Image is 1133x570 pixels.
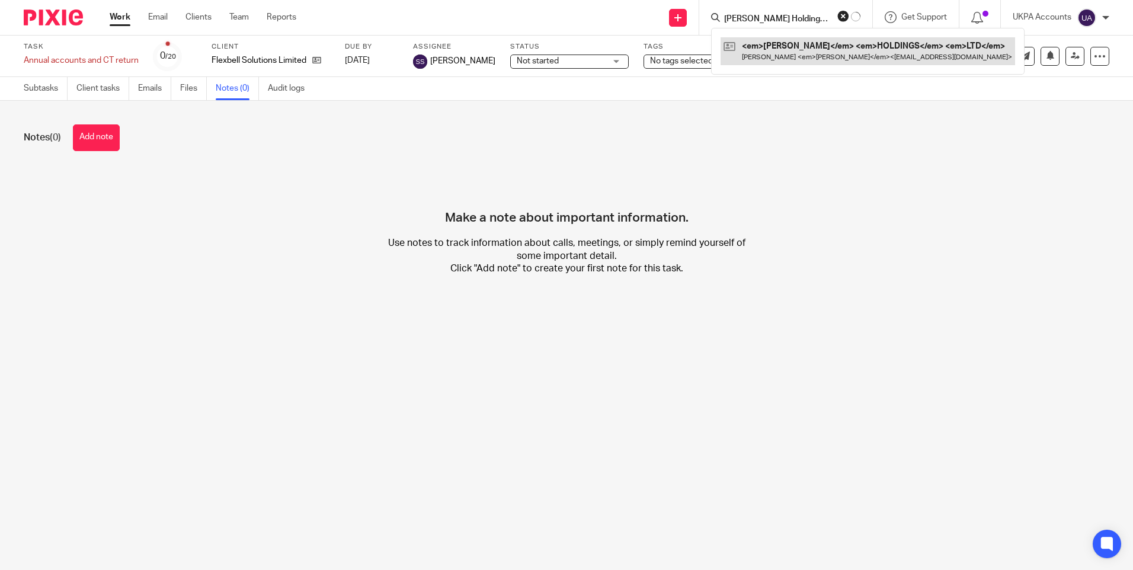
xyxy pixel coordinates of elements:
[267,11,296,23] a: Reports
[216,77,259,100] a: Notes (0)
[229,11,249,23] a: Team
[165,53,176,60] small: /20
[212,42,330,52] label: Client
[1013,11,1071,23] p: UKPA Accounts
[1077,8,1096,27] img: svg%3E
[345,42,398,52] label: Due by
[413,42,495,52] label: Assignee
[24,132,61,144] h1: Notes
[837,10,849,22] button: Clear
[517,57,559,65] span: Not started
[24,9,83,25] img: Pixie
[24,55,139,66] div: Annual accounts and CT return
[851,12,860,21] svg: Results are loading
[148,11,168,23] a: Email
[73,124,120,151] button: Add note
[50,133,61,142] span: (0)
[76,77,129,100] a: Client tasks
[138,77,171,100] a: Emails
[345,56,370,65] span: [DATE]
[386,237,748,275] p: Use notes to track information about calls, meetings, or simply remind yourself of some important...
[24,77,68,100] a: Subtasks
[180,77,207,100] a: Files
[644,42,762,52] label: Tags
[110,11,130,23] a: Work
[650,57,713,65] span: No tags selected
[723,14,830,25] input: Search
[510,42,629,52] label: Status
[445,169,689,226] h4: Make a note about important information.
[24,42,139,52] label: Task
[160,49,176,63] div: 0
[413,55,427,69] img: svg%3E
[185,11,212,23] a: Clients
[901,13,947,21] span: Get Support
[268,77,313,100] a: Audit logs
[430,55,495,67] span: [PERSON_NAME]
[212,55,306,66] p: Flexbell Solutions Limited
